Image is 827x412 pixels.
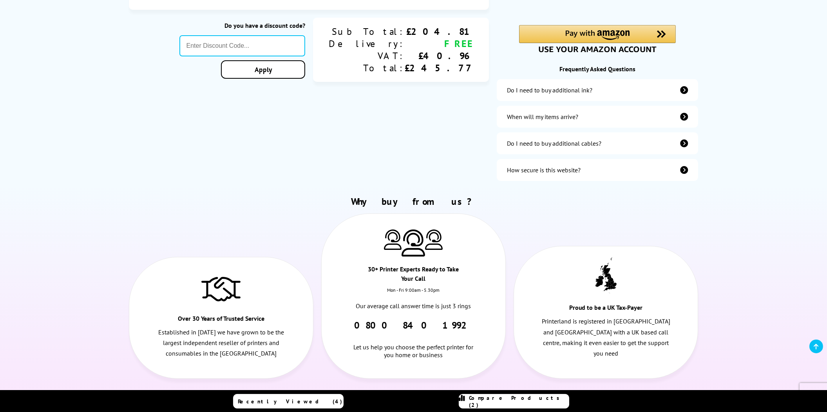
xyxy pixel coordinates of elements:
div: VAT: [329,50,405,62]
div: Total: [329,62,405,74]
a: 0800 840 1992 [354,319,473,331]
h2: Why buy from us? [125,195,702,208]
a: additional-cables [497,132,698,154]
a: Recently Viewed (4) [233,394,344,408]
span: Recently Viewed (4) [238,398,342,405]
div: Delivery: [329,38,405,50]
div: 30+ Printer Experts Ready to Take Your Call [367,264,460,287]
p: Our average call answer time is just 3 rings [349,301,478,311]
a: Apply [221,60,305,79]
a: Compare Products (2) [459,394,569,408]
img: Trusted Service [201,273,241,304]
div: Mon - Fri 9:00am - 5.30pm [322,287,505,301]
img: UK tax payer [595,257,617,293]
img: Printer Experts [425,229,443,249]
div: £245.77 [405,62,473,74]
a: additional-ink [497,79,698,101]
div: Over 30 Years of Trusted Service [175,314,267,327]
img: Printer Experts [402,229,425,257]
div: £204.81 [405,25,473,38]
div: Amazon Pay - Use your Amazon account [519,25,676,52]
div: Frequently Asked Questions [497,65,698,73]
div: When will my items arrive? [507,113,578,121]
div: Do you have a discount code? [179,22,306,29]
div: Do I need to buy additional ink? [507,86,592,94]
div: Let us help you choose the perfect printer for you home or business [349,331,478,359]
input: Enter Discount Code... [179,35,306,56]
div: Proud to be a UK Tax-Payer [560,303,652,316]
span: Compare Products (2) [469,394,569,408]
div: Sub Total: [329,25,405,38]
div: How secure is this website? [507,166,581,174]
a: items-arrive [497,106,698,128]
img: Printer Experts [384,229,402,249]
div: FREE [405,38,473,50]
a: secure-website [497,159,698,181]
p: Printerland is registered in [GEOGRAPHIC_DATA] and [GEOGRAPHIC_DATA] with a UK based call centre,... [541,316,670,359]
div: Do I need to buy additional cables? [507,139,601,147]
div: £40.96 [405,50,473,62]
p: Established in [DATE] we have grown to be the largest independent reseller of printers and consum... [157,327,286,359]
